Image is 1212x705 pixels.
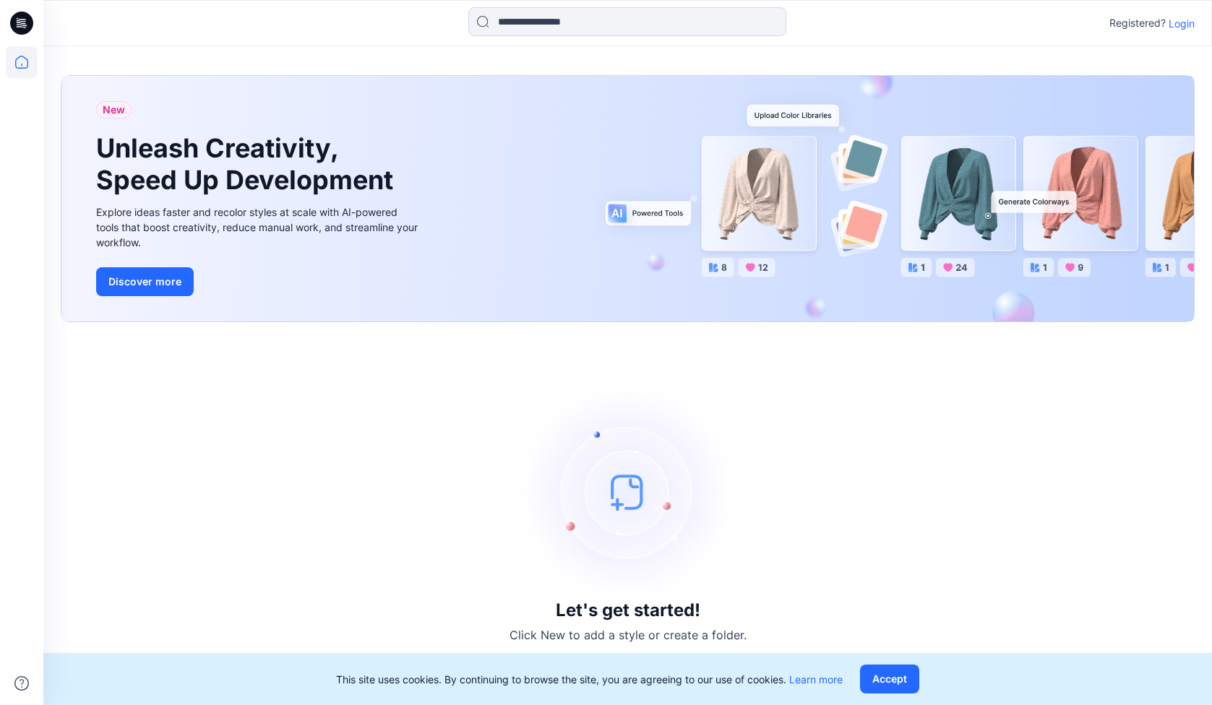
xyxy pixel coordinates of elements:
[103,101,125,118] span: New
[789,673,843,685] a: Learn more
[336,672,843,687] p: This site uses cookies. By continuing to browse the site, you are agreeing to our use of cookies.
[96,133,400,195] h1: Unleash Creativity, Speed Up Development
[96,204,421,250] div: Explore ideas faster and recolor styles at scale with AI-powered tools that boost creativity, red...
[510,626,747,644] p: Click New to add a style or create a folder.
[1109,14,1166,32] p: Registered?
[96,267,194,296] button: Discover more
[556,600,700,620] h3: Let's get started!
[96,267,421,296] a: Discover more
[520,384,736,600] img: empty-state-image.svg
[860,665,919,693] button: Accept
[1169,16,1195,31] p: Login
